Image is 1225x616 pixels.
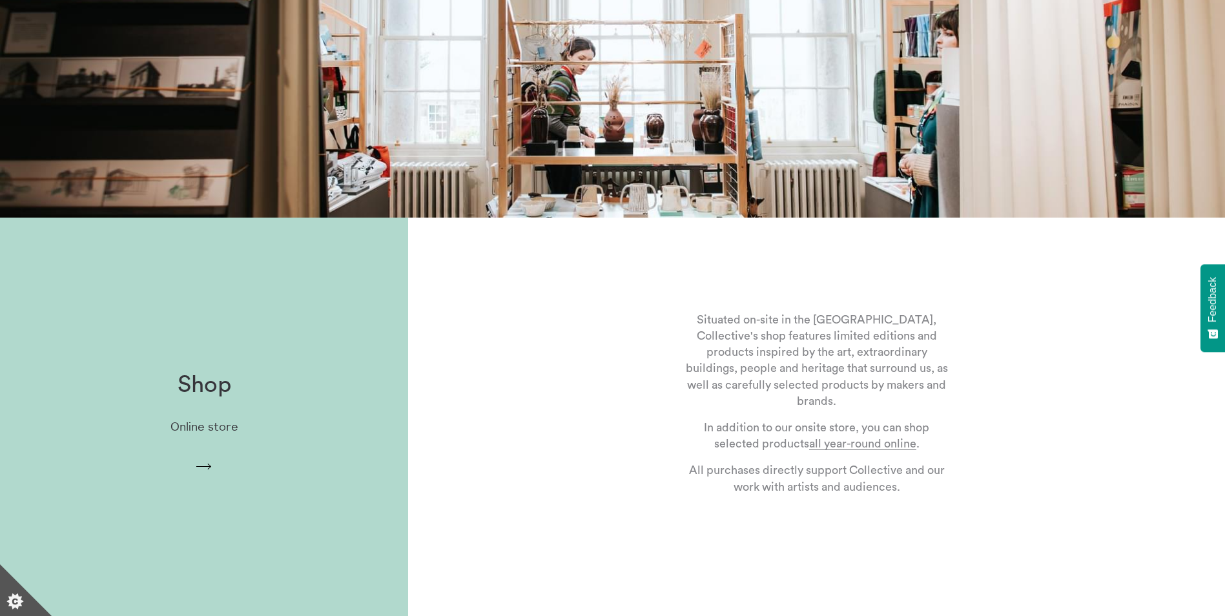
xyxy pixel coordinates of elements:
[170,420,238,434] p: Online store
[684,462,950,495] p: All purchases directly support Collective and our work with artists and audiences.
[684,312,950,409] p: Situated on-site in the [GEOGRAPHIC_DATA], Collective's shop features limited editions and produc...
[178,372,231,398] h1: Shop
[1207,277,1219,322] span: Feedback
[1200,264,1225,352] button: Feedback - Show survey
[809,438,916,450] a: all year-round online
[684,420,950,452] p: In addition to our onsite store, you can shop selected products .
